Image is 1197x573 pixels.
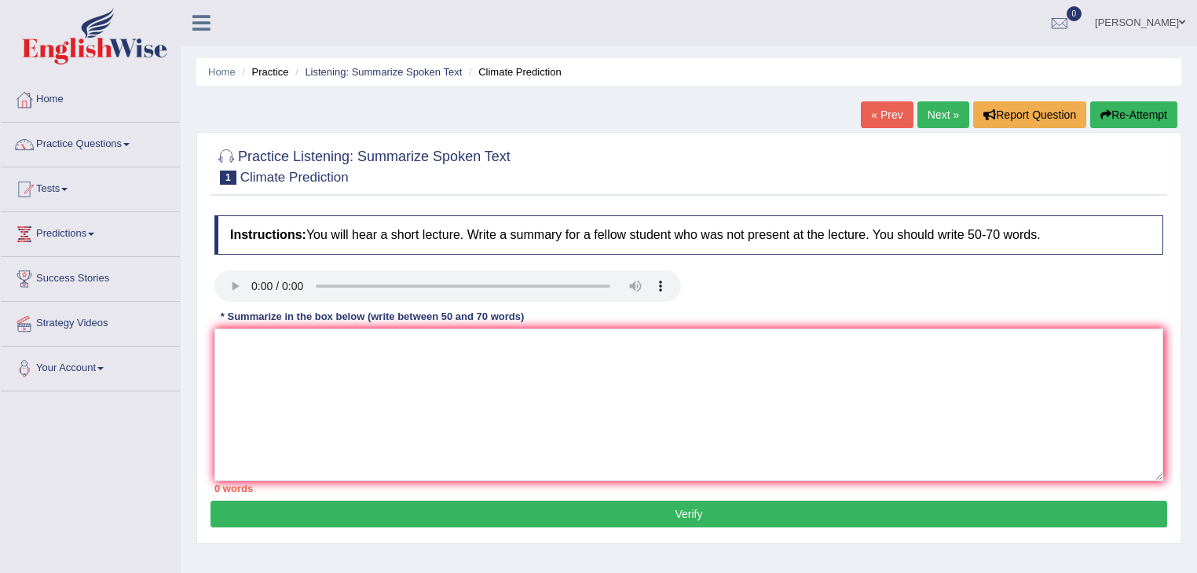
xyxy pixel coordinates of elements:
small: Climate Prediction [240,170,349,185]
button: Report Question [973,101,1086,128]
a: Home [208,66,236,78]
span: 0 [1067,6,1082,21]
li: Climate Prediction [465,64,562,79]
div: 0 words [214,481,1163,496]
h2: Practice Listening: Summarize Spoken Text [214,145,511,185]
a: Listening: Summarize Spoken Text [305,66,462,78]
div: * Summarize in the box below (write between 50 and 70 words) [214,310,530,325]
a: Next » [917,101,969,128]
span: 1 [220,171,236,185]
li: Practice [238,64,288,79]
a: Practice Questions [1,123,180,162]
a: Home [1,78,180,117]
a: Success Stories [1,257,180,296]
a: Predictions [1,212,180,252]
h4: You will hear a short lecture. Write a summary for a fellow student who was not present at the le... [214,215,1163,255]
a: Your Account [1,347,180,386]
a: Tests [1,167,180,207]
b: Instructions: [230,228,306,241]
a: « Prev [861,101,913,128]
button: Re-Attempt [1090,101,1177,128]
a: Strategy Videos [1,302,180,341]
button: Verify [210,501,1167,527]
